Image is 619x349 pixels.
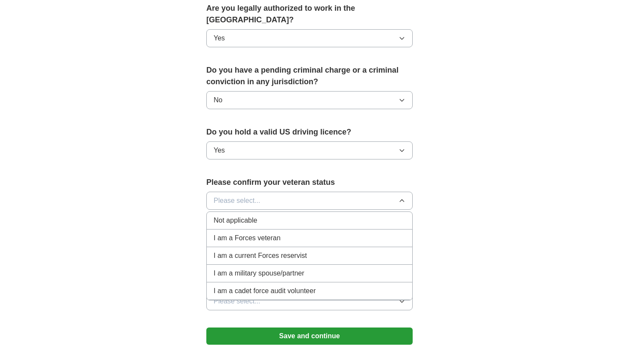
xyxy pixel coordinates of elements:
span: No [214,95,222,105]
label: Do you have a pending criminal charge or a criminal conviction in any jurisdiction? [206,64,413,88]
span: Yes [214,145,225,156]
span: Please select... [214,196,260,206]
button: No [206,91,413,109]
button: Yes [206,29,413,47]
button: Please select... [206,292,413,310]
button: Yes [206,141,413,159]
span: I am a Forces veteran [214,233,281,243]
span: Yes [214,33,225,43]
span: Not applicable [214,215,257,226]
label: Please confirm your veteran status [206,177,413,188]
span: I am a cadet force audit volunteer [214,286,316,296]
button: Save and continue [206,328,413,345]
button: Please select... [206,192,413,210]
label: Do you hold a valid US driving licence? [206,126,413,138]
span: Please select... [214,296,260,306]
span: I am a current Forces reservist [214,251,307,261]
label: Are you legally authorized to work in the [GEOGRAPHIC_DATA]? [206,3,413,26]
span: I am a military spouse/partner [214,268,304,279]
